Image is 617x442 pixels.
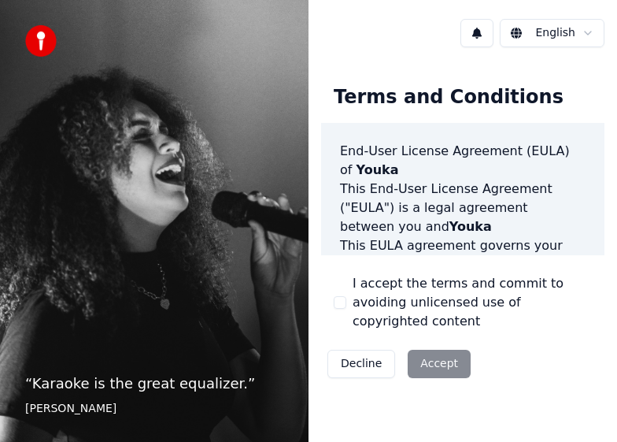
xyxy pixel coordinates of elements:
footer: [PERSON_NAME] [25,401,283,417]
span: Youka [449,219,492,234]
h3: End-User License Agreement (EULA) of [340,142,586,180]
p: “ Karaoke is the great equalizer. ” [25,373,283,395]
span: Youka [357,162,399,177]
p: This EULA agreement governs your acquisition and use of our software ("Software") directly from o... [340,236,586,350]
p: This End-User License Agreement ("EULA") is a legal agreement between you and [340,180,586,236]
button: Decline [327,350,395,378]
label: I accept the terms and commit to avoiding unlicensed use of copyrighted content [353,274,592,331]
div: Terms and Conditions [321,72,576,123]
img: youka [25,25,57,57]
